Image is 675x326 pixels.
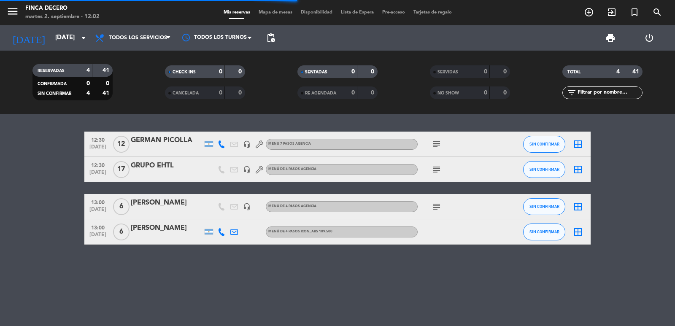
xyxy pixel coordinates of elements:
i: power_settings_new [644,33,654,43]
strong: 0 [351,90,355,96]
span: Disponibilidad [297,10,337,15]
span: CANCELADA [173,91,199,95]
strong: 0 [86,81,90,86]
button: SIN CONFIRMAR [523,224,565,240]
div: Finca Decero [25,4,100,13]
span: SERVIDAS [437,70,458,74]
span: , ARS 109.500 [310,230,332,233]
i: headset_mic [243,166,251,173]
i: subject [432,139,442,149]
span: Mapa de mesas [254,10,297,15]
span: MENU 7 PASOS AGENCIA [268,142,311,145]
i: [DATE] [6,29,51,47]
span: SENTADAS [305,70,327,74]
span: Pre-acceso [378,10,409,15]
i: exit_to_app [607,7,617,17]
button: SIN CONFIRMAR [523,136,565,153]
span: Todos los servicios [109,35,167,41]
span: SIN CONFIRMAR [38,92,71,96]
span: SIN CONFIRMAR [529,142,559,146]
strong: 0 [219,69,222,75]
strong: 41 [103,90,111,96]
span: 12 [113,136,130,153]
span: MENÚ DE 4 PASOS AGENCIA [268,167,316,171]
strong: 41 [632,69,641,75]
span: Mis reservas [219,10,254,15]
div: GRUPO EHTL [131,160,202,171]
button: menu [6,5,19,21]
span: RESERVADAS [38,69,65,73]
span: 12:30 [87,160,108,170]
i: border_all [573,202,583,212]
i: search [652,7,662,17]
span: SIN CONFIRMAR [529,229,559,234]
span: Tarjetas de regalo [409,10,456,15]
span: NO SHOW [437,91,459,95]
strong: 0 [503,69,508,75]
strong: 0 [371,69,376,75]
strong: 0 [484,90,487,96]
span: 6 [113,224,130,240]
div: [PERSON_NAME] [131,197,202,208]
span: MENÚ DE 4 PASOS AGENCIA [268,205,316,208]
button: SIN CONFIRMAR [523,161,565,178]
span: 13:00 [87,222,108,232]
i: filter_list [567,88,577,98]
i: add_circle_outline [584,7,594,17]
strong: 0 [106,81,111,86]
button: SIN CONFIRMAR [523,198,565,215]
i: border_all [573,164,583,175]
span: CHECK INS [173,70,196,74]
span: 17 [113,161,130,178]
i: headset_mic [243,203,251,210]
strong: 0 [503,90,508,96]
span: TOTAL [567,70,580,74]
i: headset_mic [243,140,251,148]
i: border_all [573,227,583,237]
i: turned_in_not [629,7,640,17]
div: martes 2. septiembre - 12:02 [25,13,100,21]
strong: 0 [238,90,243,96]
i: arrow_drop_down [78,33,89,43]
strong: 0 [219,90,222,96]
i: menu [6,5,19,18]
strong: 4 [86,67,90,73]
i: border_all [573,139,583,149]
i: subject [432,164,442,175]
strong: 4 [616,69,620,75]
span: CONFIRMADA [38,82,67,86]
span: 13:00 [87,197,108,207]
span: pending_actions [266,33,276,43]
strong: 41 [103,67,111,73]
span: 6 [113,198,130,215]
strong: 0 [484,69,487,75]
span: MENÚ DE 4 PASOS ICON [268,230,332,233]
span: SIN CONFIRMAR [529,204,559,209]
span: Lista de Espera [337,10,378,15]
span: [DATE] [87,207,108,216]
strong: 4 [86,90,90,96]
input: Filtrar por nombre... [577,88,642,97]
span: RE AGENDADA [305,91,336,95]
strong: 0 [351,69,355,75]
span: SIN CONFIRMAR [529,167,559,172]
span: [DATE] [87,144,108,154]
i: subject [432,202,442,212]
span: [DATE] [87,170,108,179]
div: GERMAN PICOLLA [131,135,202,146]
span: print [605,33,616,43]
div: LOG OUT [630,25,669,51]
strong: 0 [238,69,243,75]
span: 12:30 [87,135,108,144]
div: [PERSON_NAME] [131,223,202,234]
strong: 0 [371,90,376,96]
span: [DATE] [87,232,108,242]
